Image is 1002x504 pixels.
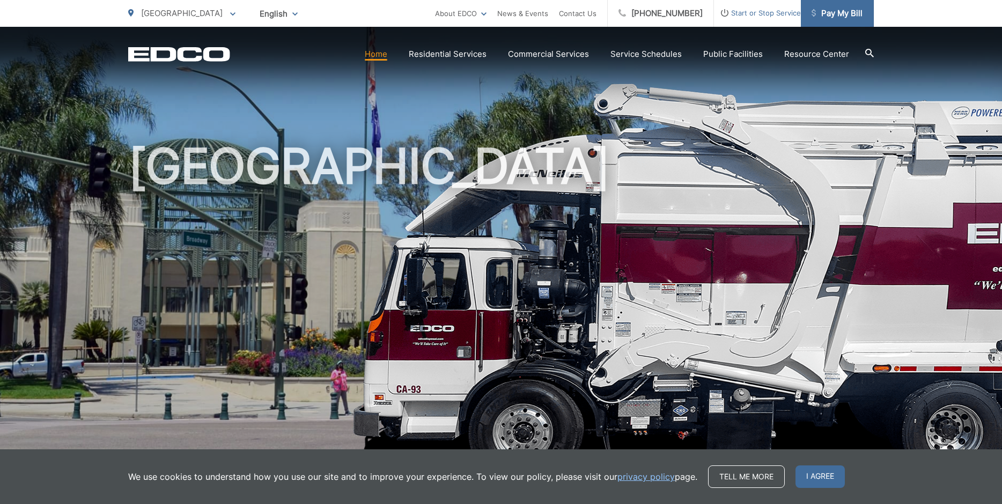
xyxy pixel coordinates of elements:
a: Public Facilities [703,48,763,61]
span: Pay My Bill [812,7,863,20]
a: Tell me more [708,465,785,488]
span: I agree [795,465,845,488]
a: EDCD logo. Return to the homepage. [128,47,230,62]
a: Residential Services [409,48,487,61]
a: About EDCO [435,7,487,20]
a: Service Schedules [610,48,682,61]
a: Resource Center [784,48,849,61]
a: Commercial Services [508,48,589,61]
span: English [252,4,306,23]
h1: [GEOGRAPHIC_DATA] [128,139,874,479]
a: Home [365,48,387,61]
a: News & Events [497,7,548,20]
p: We use cookies to understand how you use our site and to improve your experience. To view our pol... [128,470,697,483]
a: privacy policy [617,470,675,483]
span: [GEOGRAPHIC_DATA] [141,8,223,18]
a: Contact Us [559,7,596,20]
